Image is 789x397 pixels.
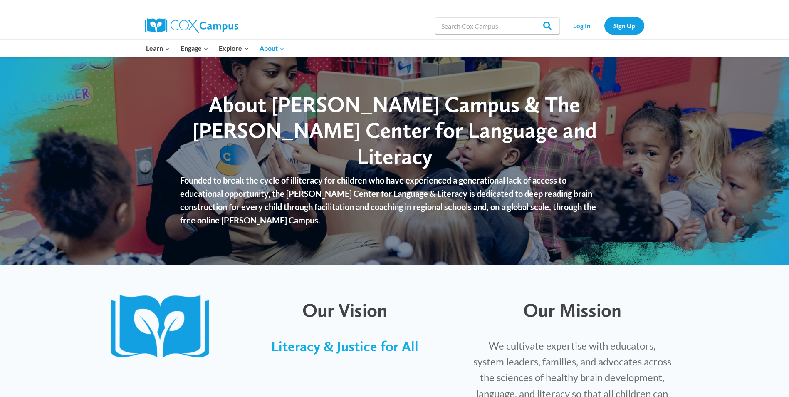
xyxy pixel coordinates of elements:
input: Search Cox Campus [435,17,560,34]
span: Engage [181,43,208,54]
img: CoxCampus-Logo_Book only [111,295,217,361]
nav: Primary Navigation [141,40,290,57]
span: Explore [219,43,249,54]
span: About [260,43,284,54]
img: Cox Campus [145,18,238,33]
span: About [PERSON_NAME] Campus & The [PERSON_NAME] Center for Language and Literacy [193,91,597,169]
a: Log In [564,17,600,34]
a: Sign Up [604,17,644,34]
span: Learn [146,43,170,54]
span: Literacy & Justice for All [271,338,418,355]
span: Our Vision [302,299,387,321]
p: Founded to break the cycle of illiteracy for children who have experienced a generational lack of... [180,174,609,227]
nav: Secondary Navigation [564,17,644,34]
span: Our Mission [523,299,621,321]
